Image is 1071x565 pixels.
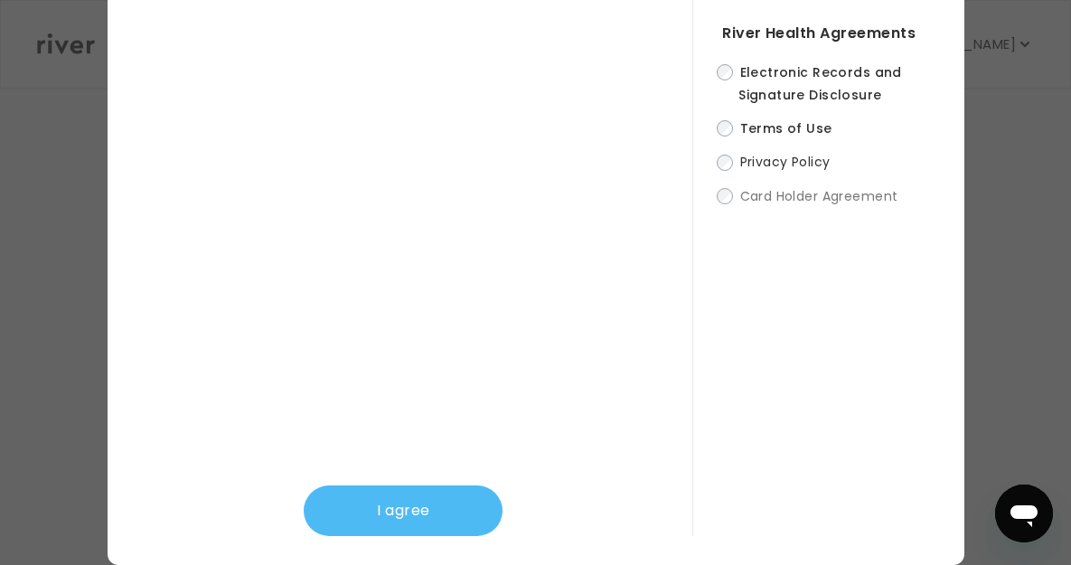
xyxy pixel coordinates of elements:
[740,187,898,205] span: Card Holder Agreement
[304,485,503,536] button: I agree
[722,21,927,46] h4: River Health Agreements
[740,154,831,172] span: Privacy Policy
[738,63,902,104] span: Electronic Records and Signature Disclosure
[995,485,1053,542] iframe: Button to launch messaging window
[740,119,832,137] span: Terms of Use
